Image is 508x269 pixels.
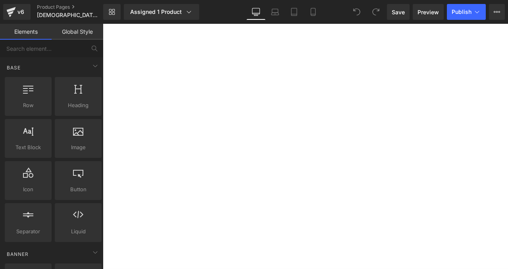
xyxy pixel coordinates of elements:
[7,101,49,110] span: Row
[349,4,365,20] button: Undo
[7,143,49,152] span: Text Block
[7,185,49,194] span: Icon
[16,7,26,17] div: v6
[285,4,304,20] a: Tablet
[130,8,193,16] div: Assigned 1 Product
[489,4,505,20] button: More
[3,4,31,20] a: v6
[57,143,99,152] span: Image
[6,64,21,71] span: Base
[452,9,471,15] span: Publish
[418,8,439,16] span: Preview
[392,8,405,16] span: Save
[57,227,99,236] span: Liquid
[413,4,444,20] a: Preview
[7,227,49,236] span: Separator
[52,24,103,40] a: Global Style
[6,250,29,258] span: Banner
[57,101,99,110] span: Heading
[37,4,116,10] a: Product Pages
[37,12,101,18] span: [DEMOGRAPHIC_DATA][PERSON_NAME] 1
[57,185,99,194] span: Button
[304,4,323,20] a: Mobile
[447,4,486,20] button: Publish
[368,4,384,20] button: Redo
[266,4,285,20] a: Laptop
[246,4,266,20] a: Desktop
[103,4,121,20] a: New Library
